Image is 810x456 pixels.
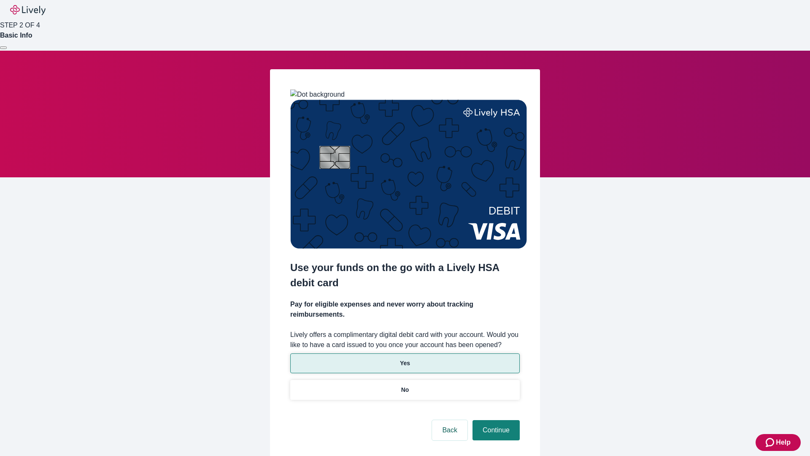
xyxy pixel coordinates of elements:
[756,434,801,451] button: Zendesk support iconHelp
[290,380,520,400] button: No
[400,359,410,368] p: Yes
[401,385,409,394] p: No
[290,330,520,350] label: Lively offers a complimentary digital debit card with your account. Would you like to have a card...
[432,420,467,440] button: Back
[472,420,520,440] button: Continue
[290,353,520,373] button: Yes
[290,100,527,249] img: Debit card
[10,5,46,15] img: Lively
[776,437,791,448] span: Help
[290,299,520,320] h4: Pay for eligible expenses and never worry about tracking reimbursements.
[290,260,520,290] h2: Use your funds on the go with a Lively HSA debit card
[766,437,776,448] svg: Zendesk support icon
[290,90,345,100] img: Dot background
